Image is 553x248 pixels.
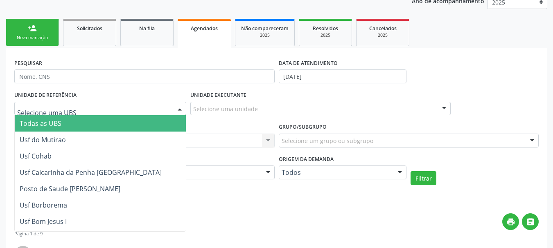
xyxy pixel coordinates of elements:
[17,105,169,121] input: Selecione uma UBS
[20,135,66,144] span: Usf do Mutirao
[190,89,246,102] label: UNIDADE EXECUTANTE
[139,25,155,32] span: Na fila
[282,136,373,145] span: Selecione um grupo ou subgrupo
[14,69,275,83] input: Nome, CNS
[20,119,61,128] span: Todas as UBS
[279,121,327,134] label: Grupo/Subgrupo
[20,184,120,193] span: Posto de Saude [PERSON_NAME]
[28,24,37,33] div: person_add
[369,25,397,32] span: Cancelados
[191,25,218,32] span: Agendados
[20,201,67,210] span: Usf Borborema
[14,57,42,69] label: PESQUISAR
[241,32,289,38] div: 2025
[12,35,53,41] div: Nova marcação
[279,57,338,69] label: DATA DE ATENDIMENTO
[362,32,403,38] div: 2025
[14,230,102,237] div: Página 1 de 9
[279,69,407,83] input: Selecione um intervalo
[313,25,338,32] span: Resolvidos
[14,89,77,102] label: UNIDADE DE REFERÊNCIA
[20,152,52,161] span: Usf Cohab
[305,32,346,38] div: 2025
[279,153,334,166] label: Origem da demanda
[526,217,535,226] i: 
[20,168,162,177] span: Usf Caicarinha da Penha [GEOGRAPHIC_DATA]
[506,217,515,226] i: print
[282,168,390,177] span: Todos
[241,25,289,32] span: Não compareceram
[77,25,102,32] span: Solicitados
[20,217,67,226] span: Usf Bom Jesus I
[502,213,519,230] button: print
[193,105,258,113] span: Selecione uma unidade
[522,213,539,230] button: 
[411,171,436,185] button: Filtrar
